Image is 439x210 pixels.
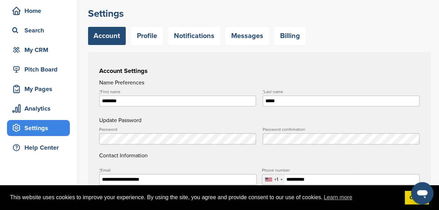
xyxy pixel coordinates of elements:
[99,89,101,94] abbr: required
[10,102,70,115] div: Analytics
[7,22,70,38] a: Search
[99,78,419,87] h4: Name Preferences
[10,192,399,203] span: This website uses cookies to improve your experience. By using the site, you agree and provide co...
[10,83,70,95] div: My Pages
[10,141,70,154] div: Help Center
[7,81,70,97] a: My Pages
[99,127,256,132] label: Password
[263,89,264,94] abbr: required
[7,120,70,136] a: Settings
[10,63,70,76] div: Pitch Board
[99,168,257,172] label: Email
[274,177,278,182] div: +1
[411,182,433,204] iframe: Button to launch messaging window
[7,3,70,19] a: Home
[10,122,70,134] div: Settings
[263,90,419,94] label: Last name
[99,90,256,94] label: First name
[226,27,269,45] a: Messages
[10,44,70,56] div: My CRM
[88,7,431,20] h2: Settings
[88,27,126,45] a: Account
[10,24,70,37] div: Search
[262,174,285,185] div: Selected country
[275,27,306,45] a: Billing
[99,127,419,160] h4: Contact Information
[99,116,419,125] h4: Update Password
[10,5,70,17] div: Home
[405,191,429,205] a: dismiss cookie message
[323,192,353,203] a: learn more about cookies
[131,27,163,45] a: Profile
[7,100,70,117] a: Analytics
[99,66,419,76] h3: Account Settings
[7,140,70,156] a: Help Center
[263,127,419,132] label: Password confirmation
[7,61,70,77] a: Pitch Board
[7,42,70,58] a: My CRM
[262,168,419,172] label: Phone number
[99,168,101,173] abbr: required
[168,27,220,45] a: Notifications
